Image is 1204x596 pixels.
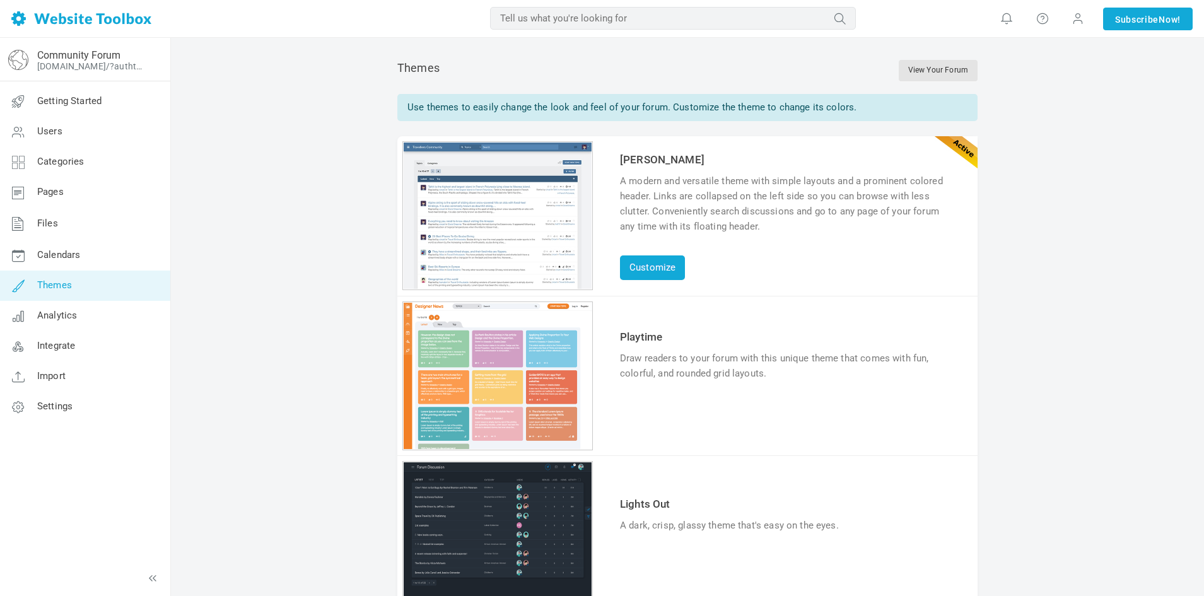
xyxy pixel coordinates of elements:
a: Customize theme [404,280,592,291]
span: Pages [37,186,64,197]
span: Getting Started [37,95,102,107]
div: A modern and versatile theme with simple layouts and a prominent colored header. Links are collap... [620,173,956,234]
span: Categories [37,156,85,167]
a: Lights Out [620,498,670,510]
span: Import [37,370,66,382]
div: Draw readers to your forum with this unique theme that comes with fun, colorful, and rounded grid... [620,351,956,381]
img: angela_thumb.jpg [404,143,592,289]
a: Community Forum [37,49,120,61]
span: Settings [37,400,73,412]
a: Playtime [620,330,662,343]
span: Analytics [37,310,77,321]
span: Integrate [37,340,75,351]
div: Themes [397,60,978,81]
a: [DOMAIN_NAME]/?authtoken=271043bf34198f5e30b63afdd7d3871e&rememberMe=1 [37,61,147,71]
td: [PERSON_NAME] [617,149,959,170]
span: Calendars [37,249,80,260]
span: Files [37,218,58,229]
span: Now! [1159,13,1181,26]
div: A dark, crisp, glassy theme that's easy on the eyes. [620,518,956,533]
a: Preview theme [404,440,592,452]
a: View Your Forum [899,60,978,81]
input: Tell us what you're looking for [490,7,856,30]
span: Themes [37,279,72,291]
a: Customize [620,255,685,280]
img: globe-icon.png [8,50,28,70]
div: Use themes to easily change the look and feel of your forum. Customize the theme to change its co... [397,94,978,121]
span: Users [37,126,62,137]
img: playtime_thumb.jpg [404,303,592,449]
a: SubscribeNow! [1103,8,1193,30]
